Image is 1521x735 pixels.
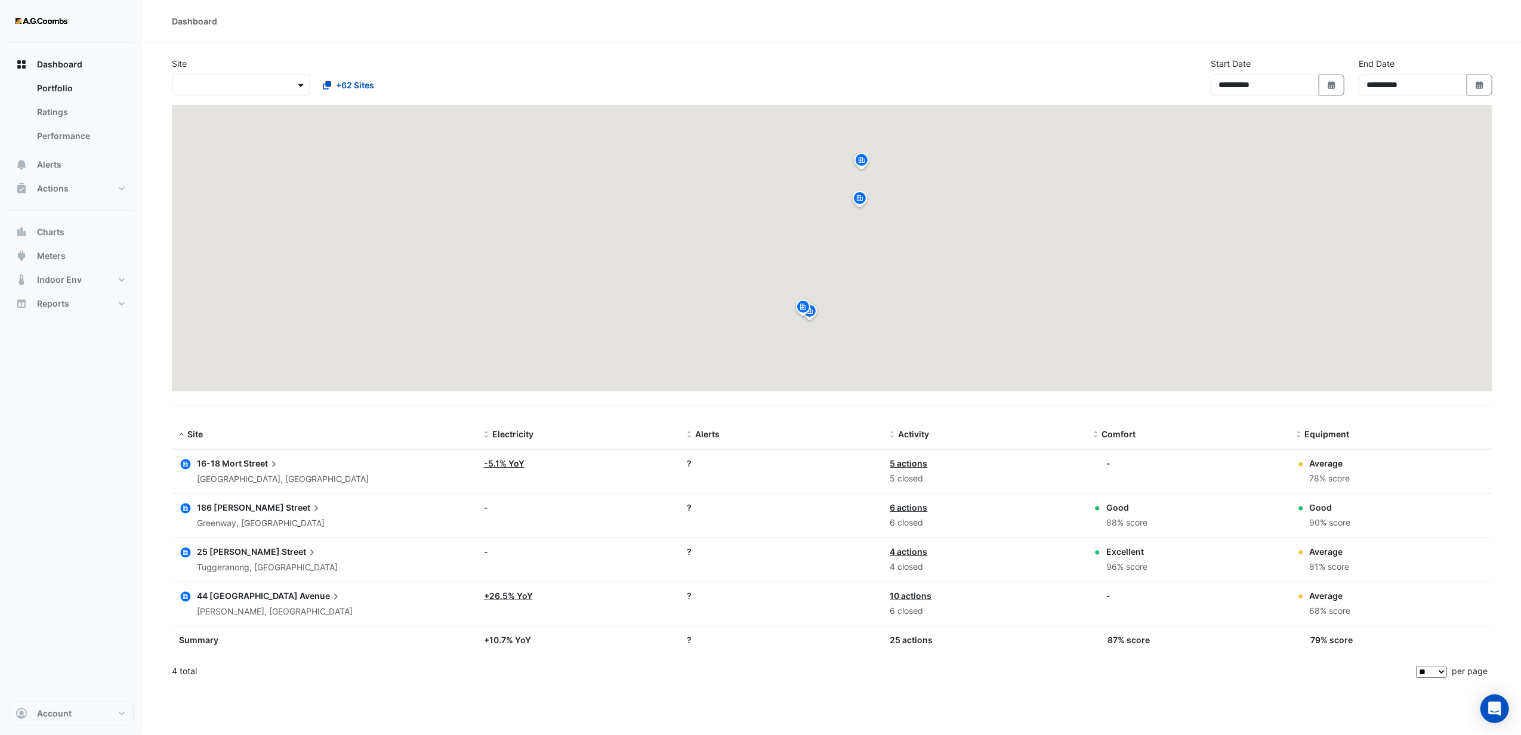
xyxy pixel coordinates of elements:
div: 88% score [1106,516,1147,530]
span: per page [1452,666,1488,676]
fa-icon: Select Date [1474,80,1485,90]
div: Greenway, [GEOGRAPHIC_DATA] [197,517,325,530]
a: Ratings [27,100,134,124]
button: Dashboard [10,52,134,76]
a: +26.5% YoY [484,591,533,601]
div: Excellent [1106,545,1147,558]
div: 81% score [1310,560,1350,574]
div: + 10.7% YoY [484,634,672,646]
button: Meters [10,244,134,268]
span: Summary [179,635,218,645]
div: 5 closed [890,472,1079,486]
app-icon: Dashboard [16,58,27,70]
div: Average [1310,589,1351,602]
div: 6 closed [890,516,1079,530]
a: -5.1% YoY [484,458,525,468]
a: Performance [27,124,134,148]
label: End Date [1359,57,1394,70]
span: 186 [PERSON_NAME] [197,502,284,512]
button: +62 Sites [315,75,382,95]
span: Street [282,545,318,558]
span: Charts [37,226,64,238]
span: Reports [37,298,69,310]
div: [GEOGRAPHIC_DATA], [GEOGRAPHIC_DATA] [197,472,369,486]
div: ? [687,501,875,514]
span: 44 [GEOGRAPHIC_DATA] [197,591,298,601]
button: Indoor Env [10,268,134,292]
div: ? [687,589,875,602]
div: 25 actions [890,634,1079,646]
img: site-pin.svg [800,302,819,323]
span: Alerts [695,429,720,439]
div: Good [1310,501,1351,514]
label: Site [172,57,187,70]
span: 16-18 Mort [197,458,242,468]
div: 4 closed [890,560,1079,574]
span: Avenue [300,589,342,603]
span: Actions [37,183,69,194]
span: Activity [899,429,930,439]
span: Street [243,457,280,470]
a: 5 actions [890,458,928,468]
a: Portfolio [27,76,134,100]
span: Indoor Env [37,274,82,286]
span: Equipment [1305,429,1350,439]
div: Dashboard [172,15,217,27]
button: Charts [10,220,134,244]
label: Start Date [1211,57,1251,70]
span: Street [286,501,322,514]
span: Account [37,708,72,719]
app-icon: Actions [16,183,27,194]
div: Average [1310,457,1350,470]
div: - [1106,589,1110,602]
button: Alerts [10,153,134,177]
button: Reports [10,292,134,316]
div: [PERSON_NAME], [GEOGRAPHIC_DATA] [197,605,353,619]
div: ? [687,457,875,470]
app-icon: Alerts [16,159,27,171]
span: Meters [37,250,66,262]
div: 6 closed [890,604,1079,618]
app-icon: Indoor Env [16,274,27,286]
button: Account [10,702,134,725]
span: Site [187,429,203,439]
fa-icon: Select Date [1326,80,1337,90]
button: Actions [10,177,134,200]
span: Comfort [1102,429,1136,439]
div: Dashboard [10,76,134,153]
div: 90% score [1310,516,1351,530]
span: 25 [PERSON_NAME] [197,546,280,557]
span: Electricity [492,429,533,439]
div: 87% score [1107,634,1150,646]
span: Dashboard [37,58,82,70]
div: Open Intercom Messenger [1480,694,1509,723]
app-icon: Meters [16,250,27,262]
img: site-pin.svg [794,298,813,319]
div: - [1106,457,1110,470]
span: Alerts [37,159,61,171]
div: ? [687,545,875,558]
div: 96% score [1106,560,1147,574]
img: site-pin.svg [852,152,871,172]
div: 78% score [1310,472,1350,486]
div: - [484,501,672,514]
img: site-pin.svg [850,190,869,211]
div: ? [687,634,875,646]
div: 79% score [1311,634,1353,646]
div: Good [1106,501,1147,514]
div: 68% score [1310,604,1351,618]
a: 6 actions [890,502,928,512]
app-icon: Reports [16,298,27,310]
img: Company Logo [14,10,68,33]
div: Tuggeranong, [GEOGRAPHIC_DATA] [197,561,338,575]
div: 4 total [172,656,1414,686]
span: +62 Sites [336,79,374,91]
a: 10 actions [890,591,932,601]
app-icon: Charts [16,226,27,238]
div: - [484,545,672,558]
div: Average [1310,545,1350,558]
a: 4 actions [890,546,928,557]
